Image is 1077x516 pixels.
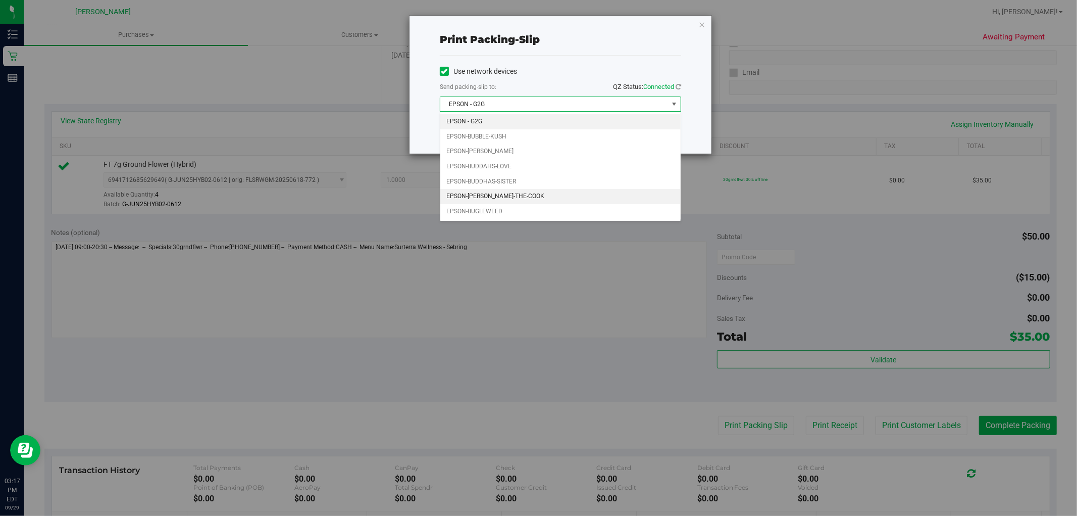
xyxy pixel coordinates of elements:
li: EPSON-BUGLEWEED [440,204,681,219]
li: EPSON-BUDDAHS-LOVE [440,159,681,174]
iframe: Resource center [10,435,40,465]
span: Print packing-slip [440,33,540,45]
li: EPSON-BUDDHAS-SISTER [440,174,681,190]
span: QZ Status: [613,83,681,90]
li: EPSON-[PERSON_NAME] [440,144,681,159]
label: Use network devices [440,66,517,77]
li: EPSON-[PERSON_NAME]-THE-COOK [440,189,681,204]
span: select [668,97,681,111]
label: Send packing-slip to: [440,82,496,91]
span: EPSON - G2G [440,97,668,111]
span: Connected [643,83,674,90]
li: EPSON-BUBBLE-KUSH [440,129,681,145]
li: EPSON - G2G [440,114,681,129]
